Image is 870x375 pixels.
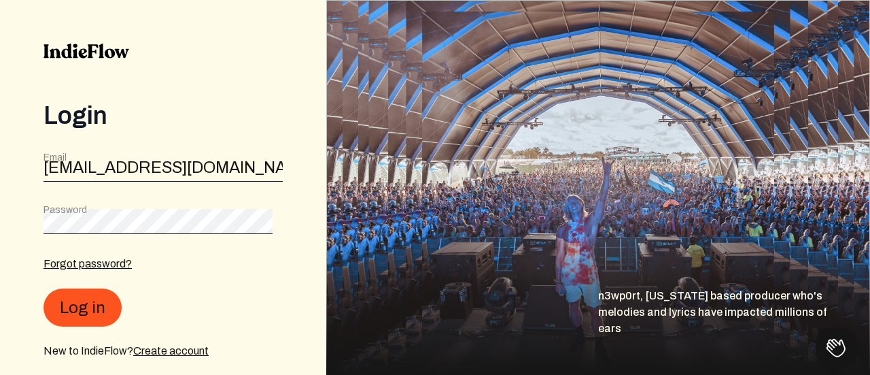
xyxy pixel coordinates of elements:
a: Create account [133,345,209,357]
div: New to IndieFlow? [43,343,283,359]
iframe: Toggle Customer Support [816,327,856,368]
label: Password [43,203,87,217]
label: Email [43,151,67,165]
img: indieflow-logo-black.svg [43,44,129,59]
a: Forgot password? [43,258,132,270]
button: Log in [43,289,122,327]
div: Login [43,102,283,129]
div: n3wp0rt, [US_STATE] based producer who's melodies and lyrics have impacted millions of ears [598,288,870,375]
